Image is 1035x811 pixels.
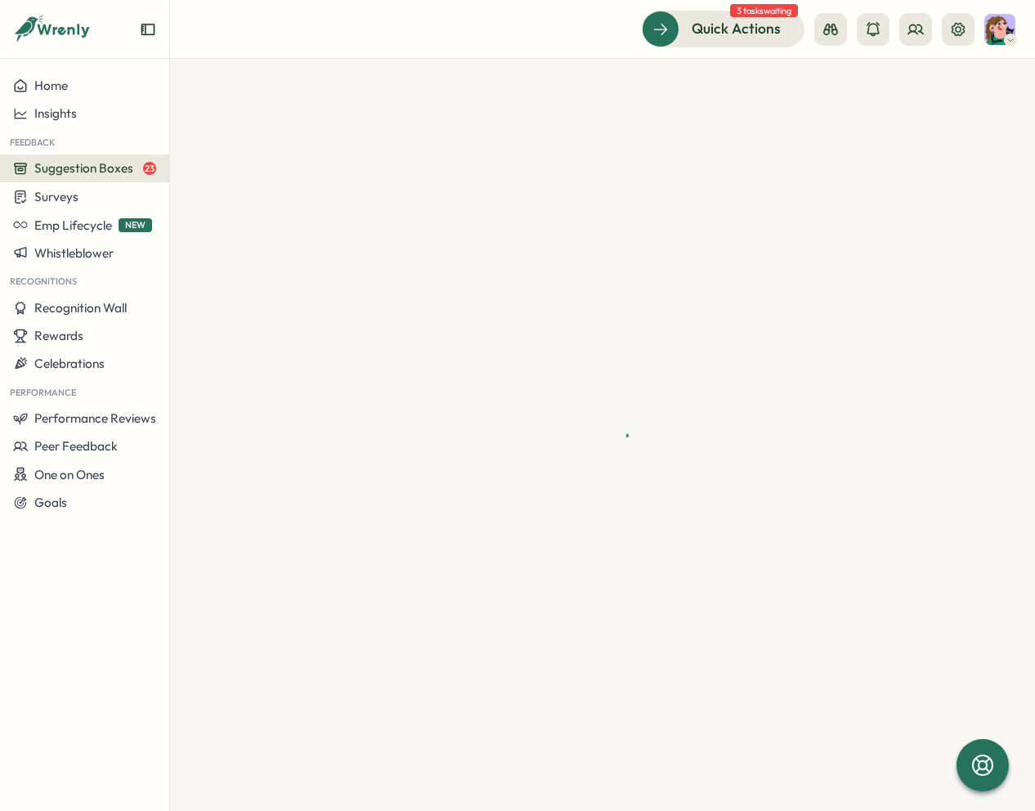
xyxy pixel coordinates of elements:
span: Insights [34,105,77,121]
span: Quick Actions [692,18,781,39]
span: Whistleblower [34,245,114,261]
span: Goals [34,495,67,510]
span: One on Ones [34,467,105,482]
span: Suggestion Boxes [34,160,133,176]
button: Expand sidebar [140,21,156,38]
span: Recognition Wall [34,300,127,316]
span: Peer Feedback [34,438,118,454]
span: Performance Reviews [34,410,156,426]
span: NEW [119,218,152,232]
img: Annie Wilson [984,14,1015,45]
span: Surveys [34,189,78,204]
span: Emp Lifecycle [34,217,112,233]
span: Celebrations [34,356,105,371]
span: 3 tasks waiting [730,4,798,17]
span: Home [34,78,68,93]
span: Rewards [34,328,83,343]
span: 23 [143,162,156,175]
button: Quick Actions [642,11,804,47]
